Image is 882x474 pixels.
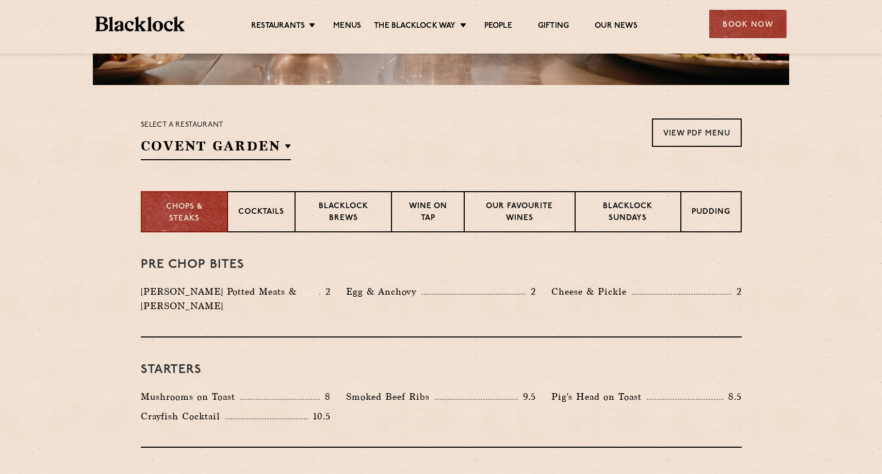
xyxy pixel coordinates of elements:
[333,21,361,32] a: Menus
[141,363,742,377] h3: Starters
[95,16,185,31] img: BL_Textured_Logo-footer-cropped.svg
[141,258,742,272] h3: Pre Chop Bites
[152,201,217,225] p: Chops & Steaks
[320,285,331,298] p: 2
[308,410,331,423] p: 10.5
[141,409,225,424] p: Crayfish Cocktail
[251,21,305,32] a: Restaurants
[320,390,331,403] p: 8
[141,118,291,132] p: Select a restaurant
[306,201,381,225] p: Blacklock Brews
[141,284,319,313] p: [PERSON_NAME] Potted Meats & [PERSON_NAME]
[538,21,569,32] a: Gifting
[595,21,638,32] a: Our News
[346,284,421,299] p: Egg & Anchovy
[346,390,435,404] p: Smoked Beef Ribs
[551,284,632,299] p: Cheese & Pickle
[692,207,730,219] p: Pudding
[475,201,564,225] p: Our favourite wines
[551,390,647,404] p: Pig's Head on Toast
[402,201,453,225] p: Wine on Tap
[652,118,742,147] a: View PDF Menu
[586,201,669,225] p: Blacklock Sundays
[723,390,742,403] p: 8.5
[141,137,291,160] h2: Covent Garden
[484,21,512,32] a: People
[731,285,742,298] p: 2
[238,207,284,219] p: Cocktails
[518,390,536,403] p: 9.5
[374,21,455,32] a: The Blacklock Way
[709,10,787,38] div: Book Now
[141,390,240,404] p: Mushrooms on Toast
[526,285,536,298] p: 2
